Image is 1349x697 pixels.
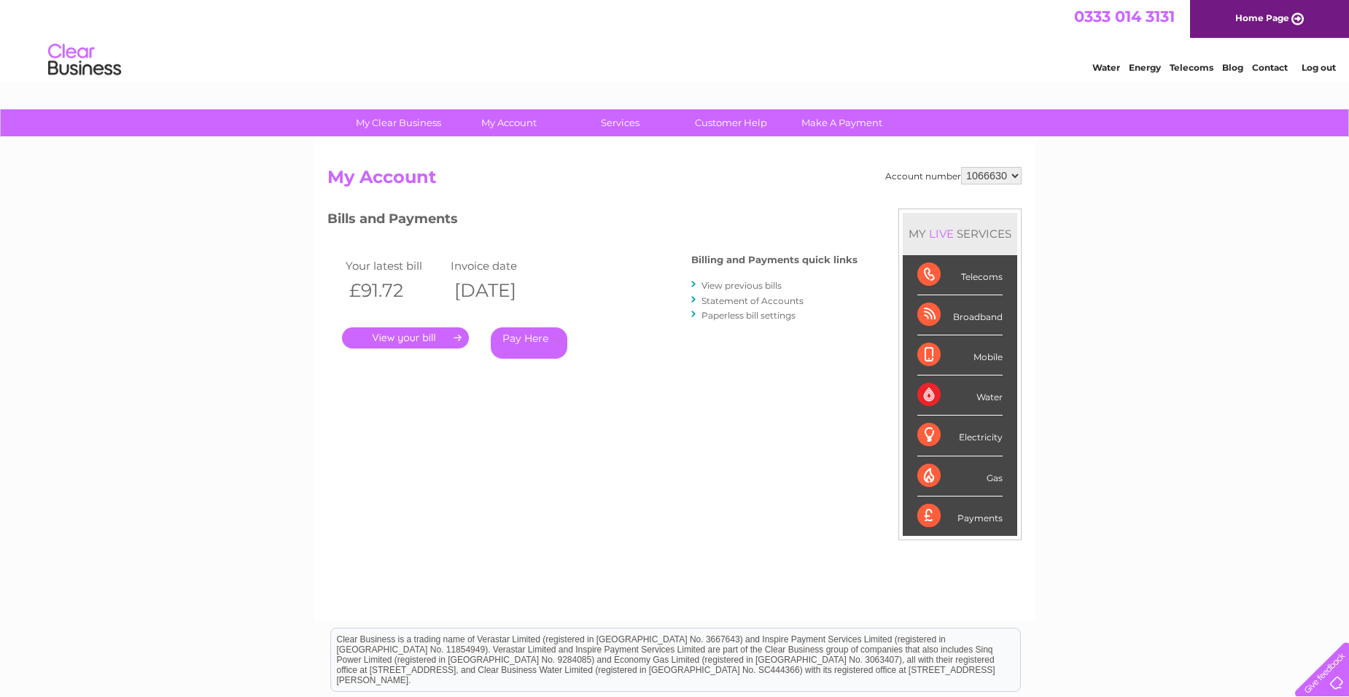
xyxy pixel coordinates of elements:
[917,456,1003,497] div: Gas
[903,213,1017,254] div: MY SERVICES
[701,280,782,291] a: View previous bills
[691,254,858,265] h4: Billing and Payments quick links
[1129,62,1161,73] a: Energy
[1092,62,1120,73] a: Water
[701,310,796,321] a: Paperless bill settings
[338,109,459,136] a: My Clear Business
[701,295,804,306] a: Statement of Accounts
[917,416,1003,456] div: Electricity
[926,227,957,241] div: LIVE
[449,109,569,136] a: My Account
[560,109,680,136] a: Services
[1302,62,1336,73] a: Log out
[782,109,902,136] a: Make A Payment
[342,276,447,305] th: £91.72
[917,255,1003,295] div: Telecoms
[885,167,1022,184] div: Account number
[671,109,791,136] a: Customer Help
[47,38,122,82] img: logo.png
[342,256,447,276] td: Your latest bill
[1222,62,1243,73] a: Blog
[447,276,552,305] th: [DATE]
[491,327,567,359] a: Pay Here
[447,256,552,276] td: Invoice date
[1074,7,1175,26] a: 0333 014 3131
[917,295,1003,335] div: Broadband
[331,8,1020,71] div: Clear Business is a trading name of Verastar Limited (registered in [GEOGRAPHIC_DATA] No. 3667643...
[327,209,858,234] h3: Bills and Payments
[917,497,1003,536] div: Payments
[917,375,1003,416] div: Water
[342,327,469,348] a: .
[1252,62,1288,73] a: Contact
[327,167,1022,195] h2: My Account
[917,335,1003,375] div: Mobile
[1170,62,1213,73] a: Telecoms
